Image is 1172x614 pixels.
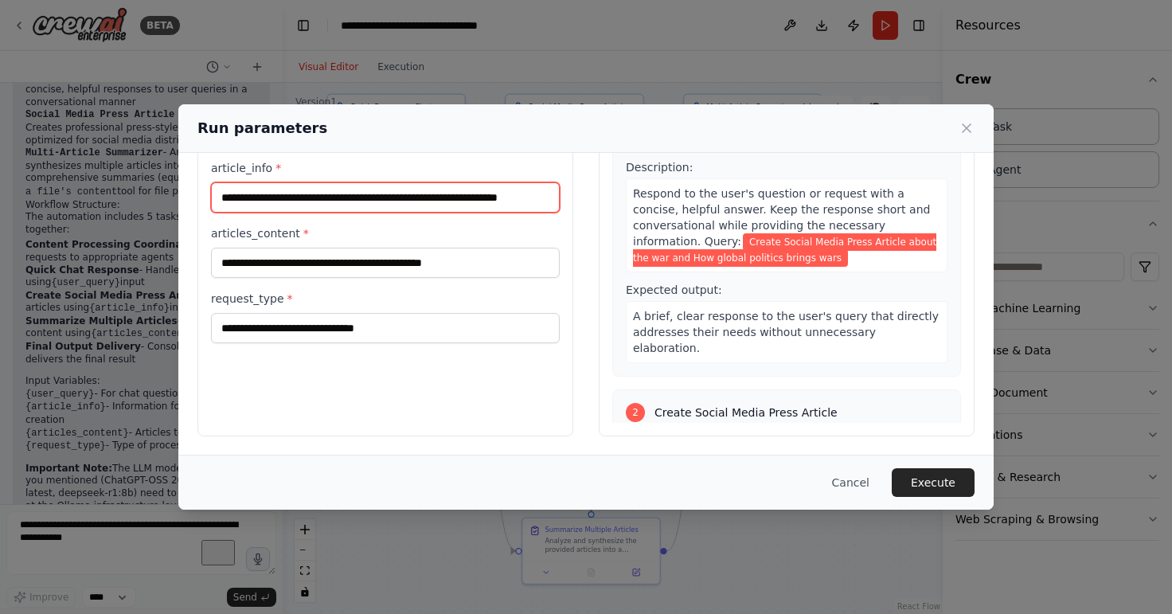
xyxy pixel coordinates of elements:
[819,468,882,497] button: Cancel
[633,233,936,267] span: Variable: user_query
[626,403,645,422] div: 2
[211,160,560,176] label: article_info
[633,187,930,248] span: Respond to the user's question or request with a concise, helpful answer. Keep the response short...
[892,468,975,497] button: Execute
[626,161,693,174] span: Description:
[654,405,838,420] span: Create Social Media Press Article
[211,291,560,307] label: request_type
[633,310,939,354] span: A brief, clear response to the user's query that directly addresses their needs without unnecessa...
[626,284,722,296] span: Expected output:
[197,117,327,139] h2: Run parameters
[211,225,560,241] label: articles_content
